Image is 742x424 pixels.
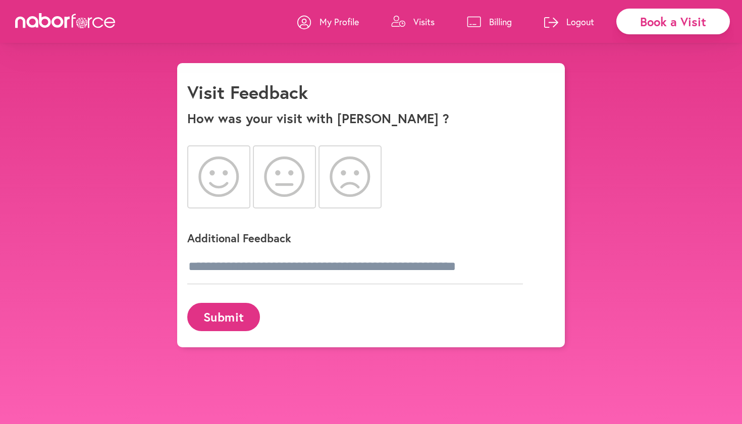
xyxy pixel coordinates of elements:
div: Book a Visit [616,9,730,34]
p: Logout [566,16,594,28]
h1: Visit Feedback [187,81,308,103]
p: How was your visit with [PERSON_NAME] ? [187,111,555,126]
a: My Profile [297,7,359,37]
p: Billing [489,16,512,28]
p: Additional Feedback [187,231,541,245]
button: Submit [187,303,260,331]
a: Billing [467,7,512,37]
a: Visits [391,7,435,37]
a: Logout [544,7,594,37]
p: Visits [413,16,435,28]
p: My Profile [320,16,359,28]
